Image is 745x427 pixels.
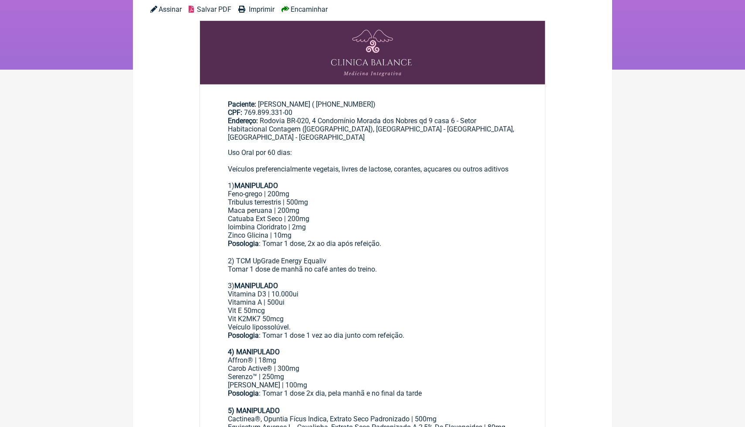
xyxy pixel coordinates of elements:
[228,356,517,364] div: Affron® | 18mg
[228,100,517,141] div: [PERSON_NAME] ( [PHONE_NUMBER])
[228,373,517,381] div: Serenzo™ | 250mg
[228,239,259,248] strong: Posologia
[228,298,517,323] div: Vitamina A | 500ui Vit E 50mcg Vit K2MK7 50mcg
[228,100,256,108] span: Paciente:
[234,282,278,290] strong: MANIPULADO
[228,381,517,389] div: [PERSON_NAME] | 100mg
[228,239,517,290] div: : Tomar 1 dose, 2x ao dia após refeição. ㅤ 2) TCM UpGrade Energy Equaliv Tomar 1 dose de manhã no...
[228,389,259,397] strong: Posologia
[234,182,278,190] strong: MANIPULADO
[228,108,517,117] div: 769.899.331-00
[200,21,545,84] img: OHRMBDAMBDLv2SiBD+EP9LuaQDBICIzAAAAAAAAAAAAAAAAAAAAAAAEAM3AEAAAAAAAAAAAAAAAAAAAAAAAAAAAAAYuAOAAAA...
[291,5,328,13] span: Encaminhar
[197,5,231,13] span: Salvar PDF
[249,5,274,13] span: Imprimir
[228,190,517,198] div: Feno-grego | 200mg
[228,206,517,223] div: Maca peruana | 200mg Catuaba Ext Seco | 200mg
[228,148,517,190] div: Uso Oral por 60 dias: Veículos preferencialmente vegetais, livres de lactose, corantes, açucares ...
[228,407,280,415] strong: 5) MANIPULADO
[228,323,517,331] div: Veículo lipossolúvel.
[228,415,517,423] div: Cactinea®, Opuntia Fícus Indica, Extrato Seco Padronizado | 500mg
[228,223,517,231] div: Ioimbina Cloridrato | 2mg
[228,108,242,117] span: CPF:
[159,5,182,13] span: Assinar
[150,5,182,13] a: Assinar
[228,331,517,356] div: : Tomar 1 dose 1 vez ao dia junto com refeição.
[228,331,259,340] strong: Posologia
[189,5,231,13] a: Salvar PDF
[228,348,280,356] strong: 4) MANIPULADO
[228,117,517,141] div: Rodovia BR-020, 4 Condomínio Morada dos Nobres qd 9 casa 6 - Setor Habitacional Contagem ([GEOGRA...
[228,198,517,206] div: Tribulus terrestris | 500mg
[228,117,258,125] span: Endereço:
[281,5,328,13] a: Encaminhar
[228,389,517,415] div: : Tomar 1 dose 2x dia, pela manhã e no final da tarde ㅤ
[228,290,517,298] div: Vitamina D3 | 10.000ui
[228,231,517,239] div: Zinco Glicina | 10mg
[228,364,517,373] div: Carob Active® | 300mg
[238,5,274,13] a: Imprimir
